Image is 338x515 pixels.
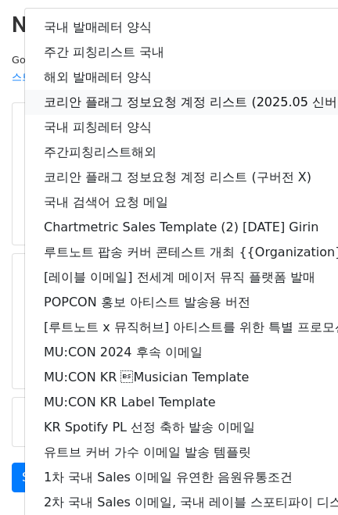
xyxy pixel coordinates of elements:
[260,440,338,515] iframe: Chat Widget
[12,12,326,38] h2: New Campaign
[12,54,220,84] small: Google Sheet:
[12,463,63,492] a: Send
